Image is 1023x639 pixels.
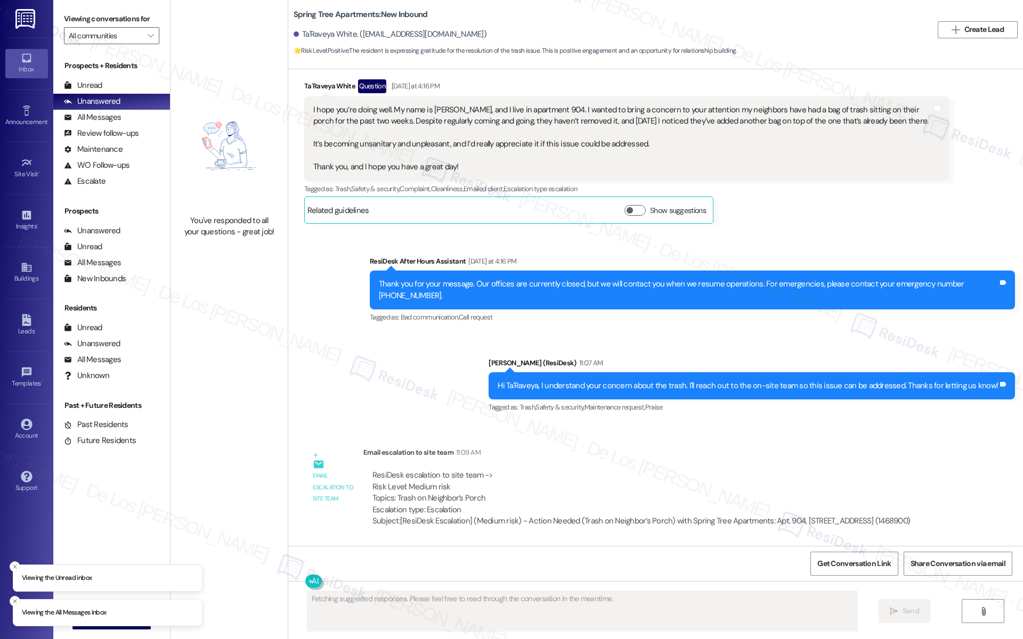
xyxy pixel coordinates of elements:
[294,45,737,56] span: : The resident is expressing gratitude for the resolution of the trash issue. This is positive en...
[304,79,949,96] div: Ta'Raveya White
[466,256,516,267] div: [DATE] at 4:16 PM
[817,558,891,569] span: Get Conversation Link
[535,403,584,412] span: Safety & security ,
[294,9,428,20] b: Spring Tree Apartments: New Inbound
[64,257,121,268] div: All Messages
[879,599,930,623] button: Send
[5,258,48,287] a: Buildings
[53,206,170,217] div: Prospects
[358,79,386,93] div: Question
[389,80,440,92] div: [DATE] at 4:16 PM
[64,225,120,236] div: Unanswered
[459,313,492,322] span: Call request
[370,309,1015,325] div: Tagged as:
[64,322,102,333] div: Unread
[372,515,910,527] div: Subject: [ResiDesk Escalation] (Medium risk) - Action Needed (Trash on Neighbor’s Porch) with Spr...
[22,608,107,618] p: Viewing the All Messages inbox
[64,80,102,91] div: Unread
[5,363,48,392] a: Templates •
[64,241,102,252] div: Unread
[519,403,535,412] span: Trash ,
[400,184,431,193] span: Complaint ,
[5,415,48,444] a: Account
[64,354,121,365] div: All Messages
[313,470,354,504] div: Email escalation to site team
[952,26,960,34] i: 
[810,552,898,576] button: Get Conversation Link
[584,403,645,412] span: Maintenance request ,
[5,49,48,78] a: Inbox
[69,27,142,44] input: All communities
[379,278,998,301] div: Thank you for your message. Our offices are currently closed, but we will contact you when we res...
[464,184,504,193] span: Emailed client ,
[10,561,20,572] button: Close toast
[372,470,910,515] div: ResiDesk escalation to site team -> Risk Level: Medium risk Topics: Trash on Neighbor’s Porch Esc...
[431,184,464,193] span: Cleanliness ,
[53,302,170,314] div: Residents
[294,46,348,55] strong: 🌟 Risk Level: Positive
[650,205,706,216] label: Show suggestions
[64,112,121,123] div: All Messages
[5,154,48,183] a: Site Visit •
[64,338,120,349] div: Unanswered
[64,273,126,284] div: New Inbounds
[64,96,120,107] div: Unanswered
[37,221,38,228] span: •
[903,605,919,617] span: Send
[5,468,48,496] a: Support
[370,256,1015,271] div: ResiDesk After Hours Assistant
[5,206,48,235] a: Insights •
[351,184,400,193] span: Safety & security ,
[64,419,128,430] div: Past Residents
[64,370,109,381] div: Unknown
[645,403,663,412] span: Praise
[890,607,898,616] i: 
[577,357,603,368] div: 11:07 AM
[53,400,170,411] div: Past + Future Residents
[504,184,577,193] span: Escalation type escalation
[401,313,459,322] span: Bad communication ,
[64,176,105,187] div: Escalate
[453,447,481,458] div: 11:09 AM
[182,215,276,238] div: You've responded to all your questions - great job!
[53,60,170,71] div: Prospects + Residents
[294,29,486,40] div: Ta'Raveya White. ([EMAIL_ADDRESS][DOMAIN_NAME])
[64,435,136,446] div: Future Residents
[5,311,48,340] a: Leads
[979,607,987,616] i: 
[38,169,40,176] span: •
[911,558,1005,569] span: Share Conversation via email
[335,184,351,193] span: Trash ,
[489,399,1015,415] div: Tagged as:
[182,82,276,210] img: empty-state
[64,11,159,27] label: Viewing conversations for
[498,380,998,391] div: Hi Ta'Raveya, I understand your concern about the trash. I'll reach out to the on-site team so th...
[22,574,92,583] p: Viewing the Unread inbox
[148,31,153,40] i: 
[10,596,20,607] button: Close toast
[64,128,139,139] div: Review follow-ups
[64,160,129,171] div: WO Follow-ups
[964,24,1004,35] span: Create Lead
[304,181,949,196] div: Tagged as:
[904,552,1012,576] button: Share Conversation via email
[64,144,123,155] div: Maintenance
[938,21,1018,38] button: Create Lead
[41,378,43,386] span: •
[489,357,1015,372] div: [PERSON_NAME] (ResiDesk)
[313,104,932,173] div: I hope you’re doing well. My name is [PERSON_NAME], and I live in apartment 904. I wanted to brin...
[307,205,369,220] div: Related guidelines
[307,591,857,631] textarea: Fetching suggested responses. Please feel free to read through the conversation in the meantime.
[47,117,49,124] span: •
[363,447,919,462] div: Email escalation to site team
[15,9,37,29] img: ResiDesk Logo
